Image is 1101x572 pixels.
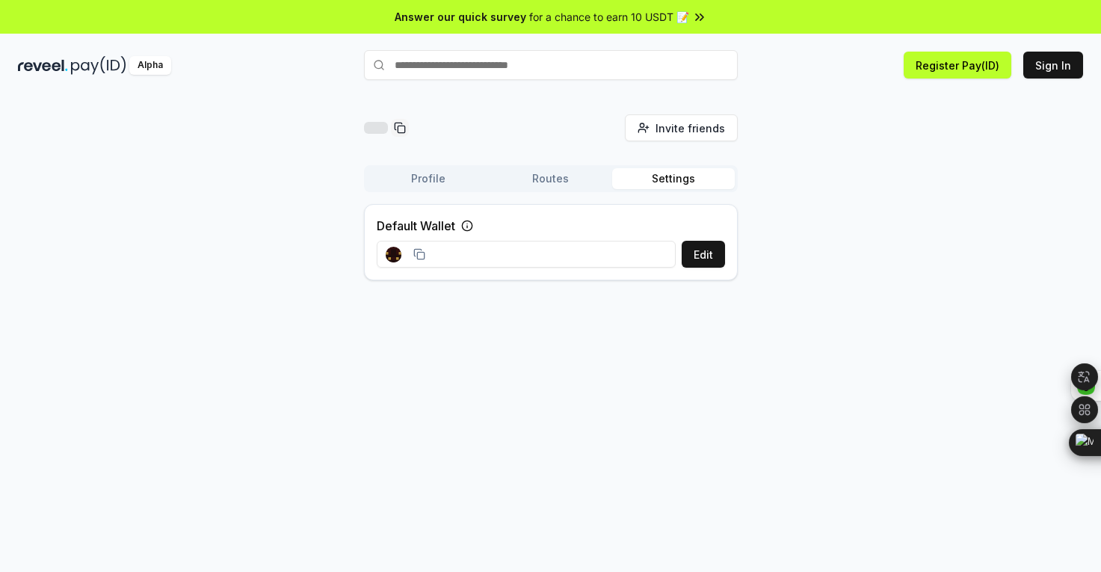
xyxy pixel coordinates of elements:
[129,56,171,75] div: Alpha
[904,52,1011,79] button: Register Pay(ID)
[1023,52,1083,79] button: Sign In
[612,168,735,189] button: Settings
[490,168,612,189] button: Routes
[71,56,126,75] img: pay_id
[367,168,490,189] button: Profile
[529,9,689,25] span: for a chance to earn 10 USDT 📝
[656,120,725,136] span: Invite friends
[377,217,455,235] label: Default Wallet
[682,241,725,268] button: Edit
[625,114,738,141] button: Invite friends
[18,56,68,75] img: reveel_dark
[395,9,526,25] span: Answer our quick survey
